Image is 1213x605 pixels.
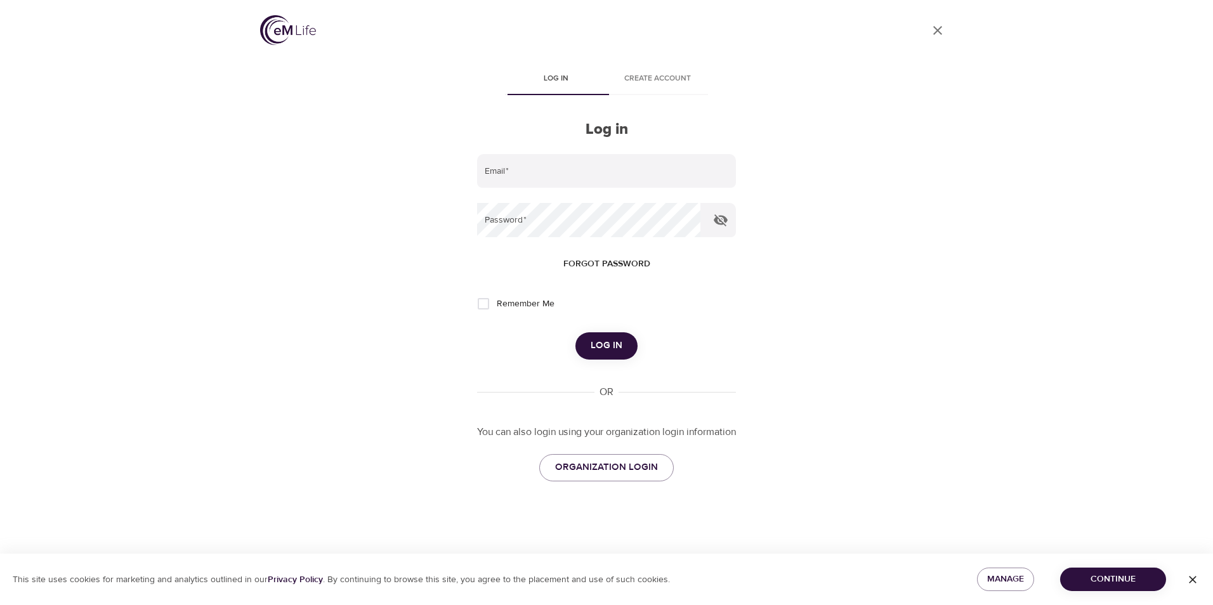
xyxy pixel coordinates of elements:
span: Log in [513,72,599,86]
a: ORGANIZATION LOGIN [539,454,674,481]
button: Log in [575,332,638,359]
div: OR [594,385,619,400]
span: Remember Me [497,297,554,311]
span: Forgot password [563,256,650,272]
span: Log in [591,337,622,354]
a: Privacy Policy [268,574,323,585]
div: disabled tabs example [477,65,736,95]
button: Manage [977,568,1034,591]
h2: Log in [477,120,736,139]
span: ORGANIZATION LOGIN [555,459,658,476]
span: Manage [987,571,1024,587]
button: Forgot password [558,252,655,276]
p: You can also login using your organization login information [477,425,736,439]
span: Continue [1070,571,1156,587]
a: close [922,15,953,46]
img: logo [260,15,316,45]
button: Continue [1060,568,1166,591]
span: Create account [614,72,700,86]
